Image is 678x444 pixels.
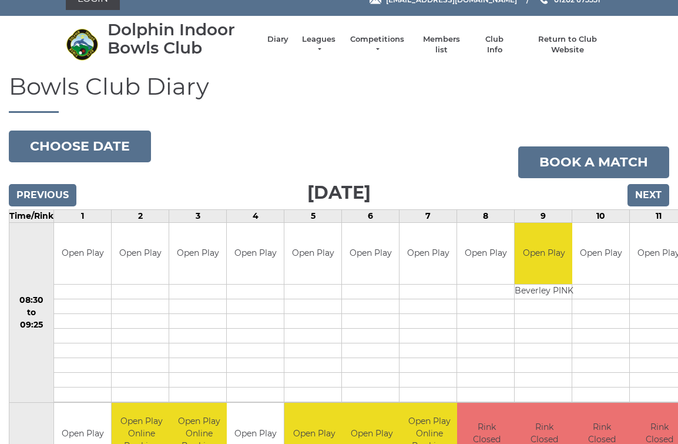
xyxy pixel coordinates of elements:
[572,209,630,222] td: 10
[300,34,337,55] a: Leagues
[9,222,54,403] td: 08:30 to 09:25
[112,209,169,222] td: 2
[54,209,112,222] td: 1
[169,209,227,222] td: 3
[9,209,54,222] td: Time/Rink
[284,223,341,285] td: Open Play
[400,209,457,222] td: 7
[227,209,284,222] td: 4
[112,223,169,285] td: Open Play
[9,131,151,162] button: Choose date
[515,223,573,285] td: Open Play
[349,34,405,55] a: Competitions
[457,223,514,285] td: Open Play
[169,223,226,285] td: Open Play
[227,223,284,285] td: Open Play
[518,146,669,178] a: Book a match
[54,223,111,285] td: Open Play
[515,285,573,299] td: Beverley PINK
[267,34,288,45] a: Diary
[284,209,342,222] td: 5
[342,209,400,222] td: 6
[9,74,669,113] h1: Bowls Club Diary
[417,34,465,55] a: Members list
[572,223,629,285] td: Open Play
[9,184,76,206] input: Previous
[108,21,256,57] div: Dolphin Indoor Bowls Club
[478,34,512,55] a: Club Info
[457,209,515,222] td: 8
[627,184,669,206] input: Next
[342,223,399,285] td: Open Play
[400,223,457,285] td: Open Play
[523,34,612,55] a: Return to Club Website
[515,209,572,222] td: 9
[66,28,98,61] img: Dolphin Indoor Bowls Club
